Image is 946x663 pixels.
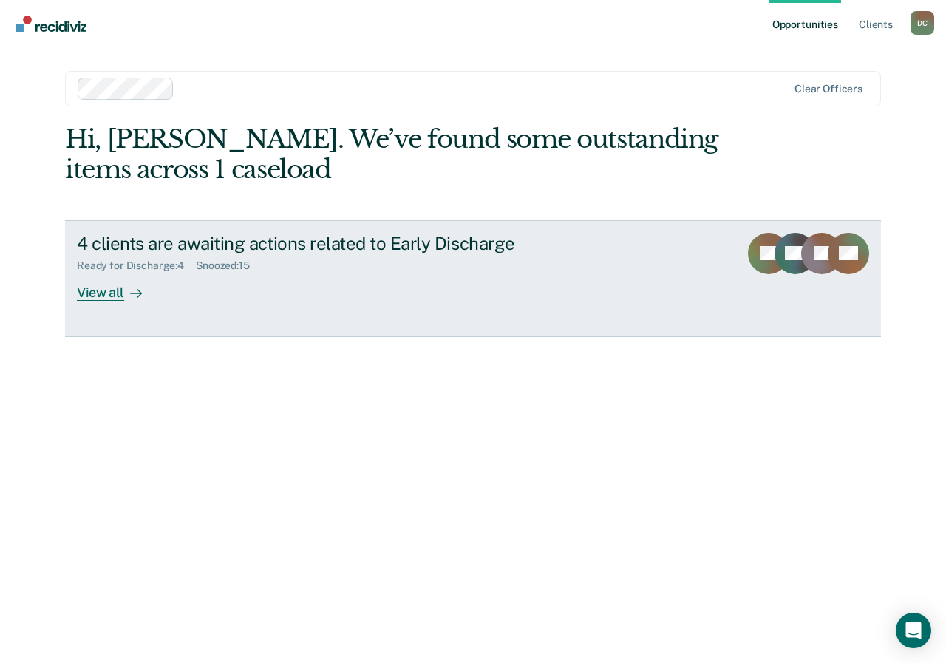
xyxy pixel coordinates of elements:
div: 4 clients are awaiting actions related to Early Discharge [77,233,596,254]
div: D C [911,11,934,35]
a: 4 clients are awaiting actions related to Early DischargeReady for Discharge:4Snoozed:15View all [65,220,881,337]
div: Ready for Discharge : 4 [77,259,196,272]
div: Open Intercom Messenger [896,613,931,648]
img: Recidiviz [16,16,86,32]
div: Snoozed : 15 [196,259,262,272]
div: View all [77,272,160,301]
div: Hi, [PERSON_NAME]. We’ve found some outstanding items across 1 caseload [65,124,718,185]
button: Profile dropdown button [911,11,934,35]
div: Clear officers [794,83,862,95]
